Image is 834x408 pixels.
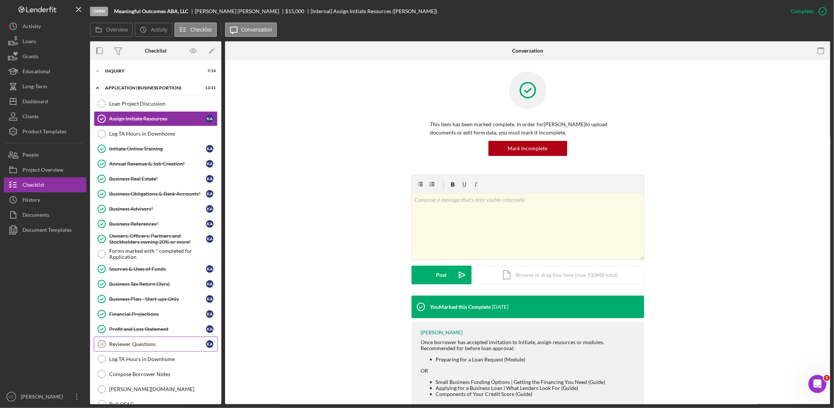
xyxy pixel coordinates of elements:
[23,19,41,36] div: Activity
[23,64,50,81] div: Educational
[174,23,217,37] button: Checklist
[23,147,39,164] div: People
[23,79,47,96] div: Long-Term
[4,124,86,139] button: Product Templates
[4,207,86,222] button: Documents
[135,23,172,37] button: Activity
[109,161,206,167] div: Annual Revenue & Job Creation*
[508,141,548,156] div: Mark Incomplete
[23,109,39,126] div: Clients
[105,69,197,73] div: INQUIRY
[225,23,277,37] button: Conversation
[206,295,213,303] div: K A
[109,176,206,182] div: Business Real Estate*
[4,222,86,237] button: Document Templates
[791,4,813,19] div: Complete
[109,116,206,122] div: Assign Initiate Resources
[9,395,14,399] text: SC
[94,111,218,126] a: Assign Initiate ResourcesKA
[90,23,133,37] button: Overview
[23,222,72,239] div: Document Templates
[109,311,206,317] div: Financial Projections
[4,94,86,109] button: Dashboard
[430,120,625,137] p: This item has been marked complete. In order for [PERSON_NAME] to upload documents or edit form d...
[206,190,213,198] div: K A
[109,233,206,245] div: Owners, Officers, Partners and Stockholders owning 20% or more*
[4,109,86,124] button: Clients
[23,94,48,111] div: Dashboard
[824,375,830,381] span: 1
[109,191,206,197] div: Business Obligations & Bank Accounts*
[202,69,216,73] div: 7 / 14
[94,126,218,141] a: Log TA Hours in Downhome
[421,339,637,351] div: Once borrower has accepted invitation to Initiate, assign resources or modules. Recommended for b...
[145,48,167,54] div: Checklist
[109,356,217,362] div: Log TA Hours in Downhome
[4,192,86,207] a: History
[4,34,86,49] button: Loans
[206,115,213,122] div: K A
[19,389,68,406] div: [PERSON_NAME]
[436,379,637,385] li: Small Business Funding Options | Getting the Financing You Need (Guide)
[109,401,217,407] div: Pull OFAC
[436,391,637,397] li: Components of Your Credit Score (Guide)
[109,371,217,377] div: Compose Borrower Notes
[4,177,86,192] button: Checklist
[109,248,217,260] div: Forms marked with * completed for Application
[421,329,463,335] div: [PERSON_NAME]
[421,368,637,374] div: OR
[109,281,206,287] div: Business Tax Return (3yrs)
[23,192,40,209] div: History
[783,4,830,19] button: Complete
[206,340,213,348] div: K A
[23,49,38,66] div: Grants
[94,337,218,352] a: 18Reviewer QuestionsKA
[106,27,128,33] label: Overview
[512,48,543,54] div: Conversation
[206,235,213,243] div: K A
[4,49,86,64] button: Grants
[94,367,218,382] a: Compose Borrower Notes
[4,162,86,177] button: Project Overview
[436,385,637,391] li: Applying for a Business Loan | What Lenders Look For (Guide)
[4,64,86,79] button: Educational
[94,277,218,292] a: Business Tax Return (3yrs)KA
[808,375,826,393] iframe: Intercom live chat
[114,8,188,14] b: Meaningful Outcomes ABA, LLC
[109,131,217,137] div: Log TA Hours in Downhome
[4,19,86,34] button: Activity
[109,341,206,347] div: Reviewer Questions
[109,326,206,332] div: Profit and Loss Statement
[488,141,567,156] button: Mark Incomplete
[109,266,206,272] div: Sources & Uses of Funds
[412,266,472,284] button: Post
[94,171,218,186] a: Business Real Estate*KA
[94,261,218,277] a: Sources & Uses of FundsKA
[109,206,206,212] div: Business Advisors*
[105,86,197,90] div: APPLICATION (BUSINESS PORTION)
[94,96,218,111] a: Loan Project Discussion
[4,389,86,404] button: SC[PERSON_NAME]
[94,246,218,261] a: Forms marked with * completed for Application
[206,265,213,273] div: K A
[206,175,213,183] div: K A
[94,292,218,307] a: Business Plan - Start-ups OnlyKA
[311,8,437,14] div: [Internal] Assign Initiate Resources ([PERSON_NAME])
[94,231,218,246] a: Owners, Officers, Partners and Stockholders owning 20% or more*KA
[94,156,218,171] a: Annual Revenue & Job Creation*KA
[109,101,217,107] div: Loan Project Discussion
[241,27,272,33] label: Conversation
[23,162,63,179] div: Project Overview
[94,307,218,322] a: Financial ProjectionsKA
[151,27,167,33] label: Activity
